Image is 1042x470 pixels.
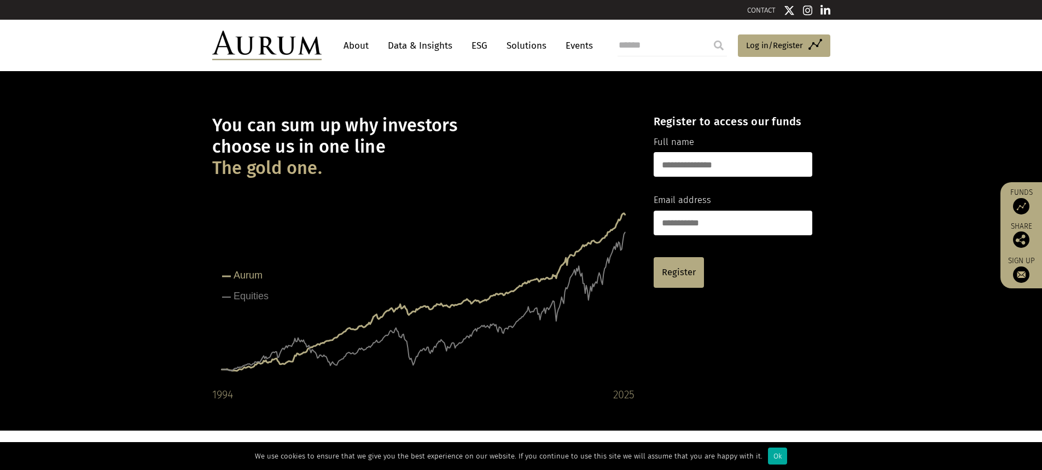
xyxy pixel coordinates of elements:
div: Ok [768,448,787,465]
tspan: Aurum [234,270,263,281]
a: Solutions [501,36,552,56]
a: Register [654,257,704,288]
label: Full name [654,135,694,149]
h1: You can sum up why investors choose us in one line [212,115,634,179]
img: Instagram icon [803,5,813,16]
img: Aurum [212,31,322,60]
tspan: Equities [234,291,269,301]
img: Access Funds [1013,198,1029,214]
a: CONTACT [747,6,776,14]
span: The gold one. [212,158,322,179]
input: Submit [708,34,730,56]
label: Email address [654,193,711,207]
a: About [338,36,374,56]
span: Log in/Register [746,39,803,52]
a: Funds [1006,188,1037,214]
div: Share [1006,223,1037,248]
img: Share this post [1013,231,1029,248]
a: ESG [466,36,493,56]
img: Linkedin icon [820,5,830,16]
h4: Register to access our funds [654,115,812,128]
img: Twitter icon [784,5,795,16]
a: Log in/Register [738,34,830,57]
a: Data & Insights [382,36,458,56]
div: 1994 [212,386,233,403]
img: Sign up to our newsletter [1013,266,1029,283]
a: Sign up [1006,256,1037,283]
div: 2025 [613,386,634,403]
a: Events [560,36,593,56]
